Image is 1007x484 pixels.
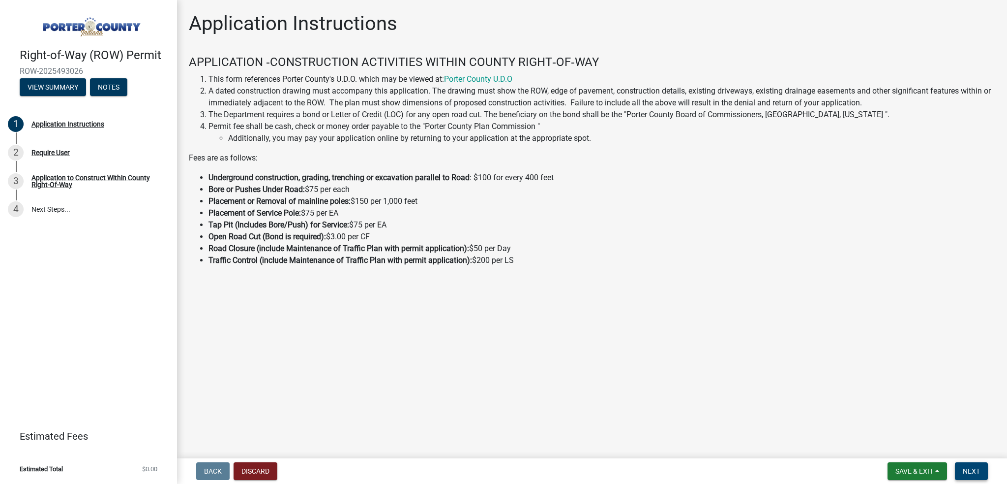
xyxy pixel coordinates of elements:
[963,467,980,475] span: Next
[208,85,995,109] li: A dated construction drawing must accompany this application. The drawing must show the ROW, edge...
[8,145,24,161] div: 2
[234,462,277,480] button: Discard
[90,84,127,92] wm-modal-confirm: Notes
[228,132,995,144] li: Additionally, you may pay your application online by returning to your application at the appropr...
[31,149,70,156] div: Require User
[8,426,161,446] a: Estimated Fees
[208,195,995,207] li: $150 per 1,000 feet
[208,184,995,195] li: $75 per each
[208,196,351,206] strong: Placement or Removal of mainline poles:
[8,173,24,189] div: 3
[208,109,995,121] li: The Department requires a bond or Letter of Credit (LOC) for any open road cut. The beneficiary o...
[208,208,301,218] strong: Placement of Service Pole:
[189,152,995,164] p: Fees are as follows:
[20,48,169,63] h4: Right-of-Way (ROW) Permit
[31,121,104,128] div: Application Instructions
[208,207,995,219] li: $75 per EA
[142,466,157,472] span: $0.00
[895,467,933,475] span: Save & Exit
[208,185,305,194] strong: Bore or Pushes Under Road:
[20,78,86,96] button: View Summary
[20,84,86,92] wm-modal-confirm: Summary
[444,74,512,84] a: Porter County U.D.O
[208,256,472,265] strong: Traffic Control (include Maintenance of Traffic Plan with permit application):
[208,255,995,266] li: $200 per LS
[189,12,397,35] h1: Application Instructions
[208,73,995,85] li: This form references Porter County's U.D.O. which may be viewed at:
[20,466,63,472] span: Estimated Total
[20,10,161,38] img: Porter County, Indiana
[955,462,988,480] button: Next
[196,462,230,480] button: Back
[208,231,995,243] li: $3.00 per CF
[20,66,157,76] span: ROW-2025493026
[8,201,24,217] div: 4
[8,116,24,132] div: 1
[208,173,470,182] strong: Underground construction, grading, trenching or excavation parallel to Road
[208,121,995,144] li: Permit fee shall be cash, check or money order payable to the "Porter County Plan Commission "
[888,462,947,480] button: Save & Exit
[208,219,995,231] li: $75 per EA
[90,78,127,96] button: Notes
[208,172,995,184] li: : $100 for every 400 feet
[208,220,349,229] strong: Tap Pit (Includes Bore/Push) for Service:
[208,232,326,241] strong: Open Road Cut (Bond is required):
[31,174,161,188] div: Application to Construct Within County Right-Of-Way
[208,243,995,255] li: $50 per Day
[204,467,222,475] span: Back
[189,55,995,69] h4: APPLICATION ‐CONSTRUCTION ACTIVITIES WITHIN COUNTY RIGHT‐OF‐WAY
[208,244,469,253] strong: Road Closure (include Maintenance of Traffic Plan with permit application):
